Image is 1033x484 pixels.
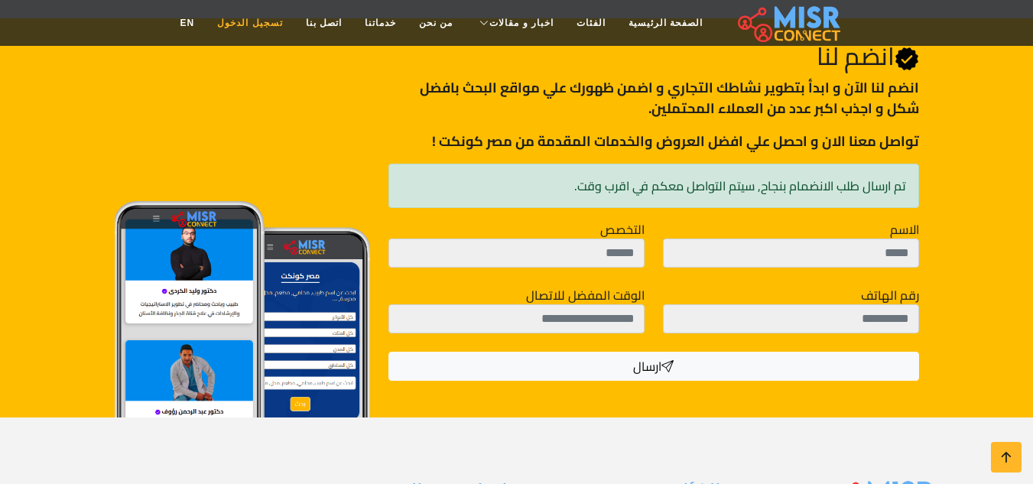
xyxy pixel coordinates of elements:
[526,286,645,304] label: الوقت المفضل للاتصال
[617,8,714,37] a: الصفحة الرئيسية
[115,201,371,440] img: Join Misr Connect
[294,8,353,37] a: اتصل بنا
[738,4,840,42] img: main.misr_connect
[388,131,918,151] p: تواصل معنا الان و احصل علي افضل العروض والخدمات المقدمة من مصر كونكت !
[890,220,919,239] label: الاسم
[464,8,565,37] a: اخبار و مقالات
[600,220,645,239] label: التخصص
[861,286,919,304] label: رقم الهاتف
[388,164,918,208] div: تم ارسال طلب الانضمام بنجاح, سيتم التواصل معكم في اقرب وقت.
[169,8,206,37] a: EN
[206,8,294,37] a: تسجيل الدخول
[895,47,919,71] svg: Verified account
[489,16,554,30] span: اخبار و مقالات
[388,77,918,119] p: انضم لنا اﻵن و ابدأ بتطوير نشاطك التجاري و اضمن ظهورك علي مواقع البحث بافضل شكل و اجذب اكبر عدد م...
[408,8,464,37] a: من نحن
[565,8,617,37] a: الفئات
[388,41,918,71] h2: انضم لنا
[353,8,408,37] a: خدماتنا
[388,352,918,381] button: ارسال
